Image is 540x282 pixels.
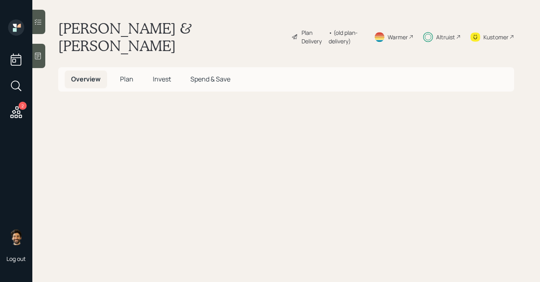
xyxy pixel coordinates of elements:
span: Spend & Save [190,75,230,83]
div: 2 [19,102,27,110]
div: Log out [6,255,26,263]
div: Altruist [436,33,455,41]
span: Plan [120,75,133,83]
span: Overview [71,75,101,83]
span: Invest [153,75,171,83]
h1: [PERSON_NAME] & [PERSON_NAME] [58,19,285,54]
div: Kustomer [483,33,508,41]
div: Plan Delivery [302,28,325,45]
div: Warmer [388,33,408,41]
div: • (old plan-delivery) [329,28,364,45]
img: eric-schwartz-headshot.png [8,229,24,245]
